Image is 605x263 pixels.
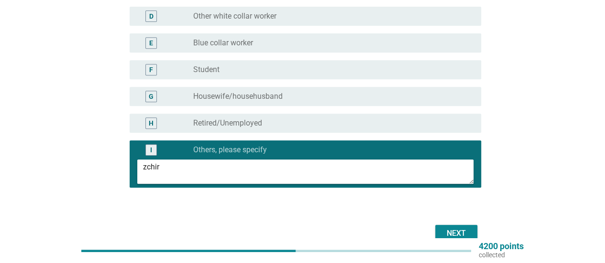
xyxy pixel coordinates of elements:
[149,38,153,48] div: E
[443,228,470,239] div: Next
[479,242,524,251] p: 4200 points
[479,251,524,259] p: collected
[149,11,154,21] div: D
[193,145,267,155] label: Others, please specify
[435,225,477,242] button: Next
[149,65,153,75] div: F
[193,38,253,48] label: Blue collar worker
[193,92,283,101] label: Housewife/househusband
[150,145,152,155] div: I
[193,65,220,74] label: Student
[193,11,276,21] label: Other white collar worker
[149,118,154,128] div: H
[193,118,262,128] label: Retired/Unemployed
[149,92,154,102] div: G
